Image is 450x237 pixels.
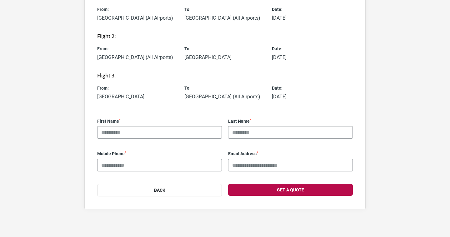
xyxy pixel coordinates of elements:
span: From: [97,85,178,91]
p: [GEOGRAPHIC_DATA] [97,94,178,100]
span: From: [97,46,178,52]
button: Get a Quote [228,184,353,196]
label: Last Name [228,119,353,124]
span: From: [97,6,178,12]
p: [GEOGRAPHIC_DATA] (All Airports) [184,15,265,21]
p: [DATE] [272,15,353,21]
span: Date: [272,85,353,91]
label: Mobile Phone [97,151,222,156]
p: [GEOGRAPHIC_DATA] (All Airports) [97,54,178,60]
span: To: [184,6,265,12]
span: To: [184,85,265,91]
p: [DATE] [272,94,353,100]
label: Email Address [228,151,353,156]
p: [DATE] [272,54,353,60]
p: [GEOGRAPHIC_DATA] (All Airports) [184,94,265,100]
p: [GEOGRAPHIC_DATA] (All Airports) [97,15,178,21]
span: To: [184,46,265,52]
label: First Name [97,119,222,124]
p: [GEOGRAPHIC_DATA] [184,54,265,60]
button: Back [97,184,222,196]
h3: Flight 3: [97,73,353,79]
span: Date: [272,46,353,52]
span: Date: [272,6,353,12]
h3: Flight 2: [97,33,353,39]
